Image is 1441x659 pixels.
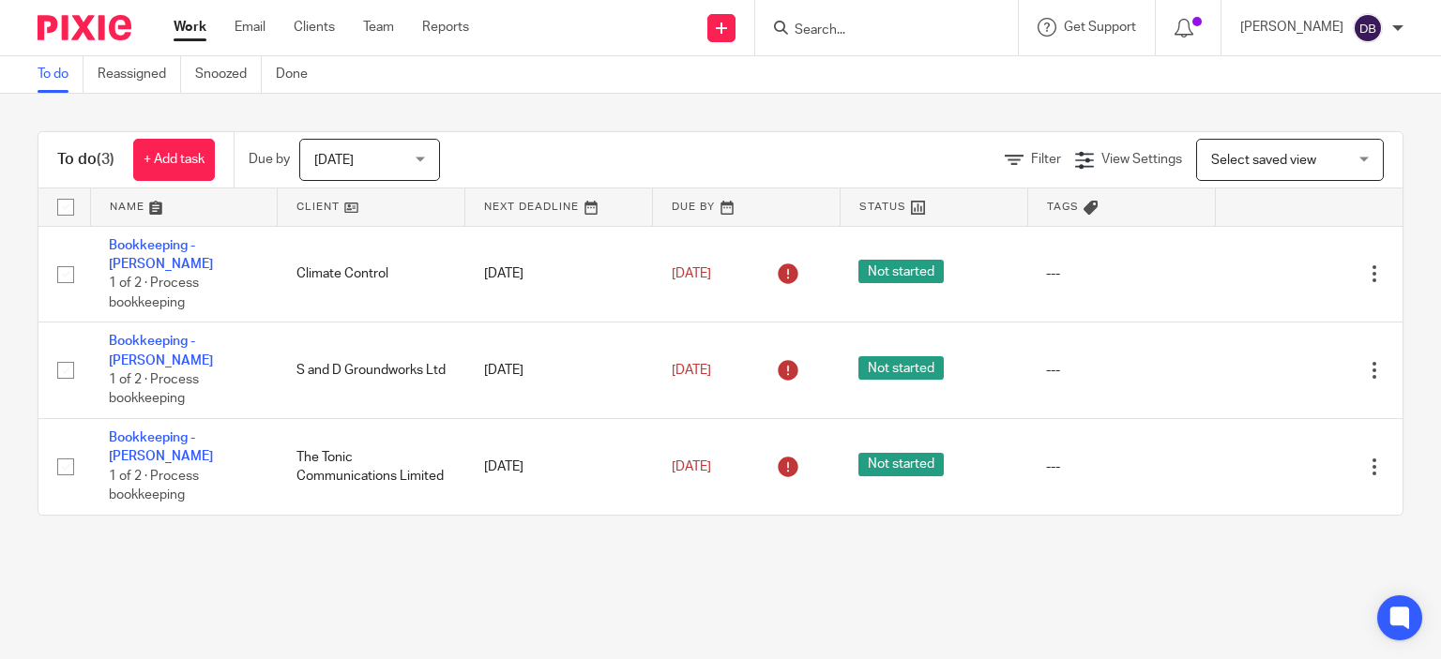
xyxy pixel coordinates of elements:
span: [DATE] [672,267,711,280]
div: --- [1046,361,1196,380]
span: 1 of 2 · Process bookkeeping [109,277,199,309]
p: [PERSON_NAME] [1240,18,1343,37]
p: Due by [249,150,290,169]
input: Search [793,22,962,39]
img: svg%3E [1353,13,1383,43]
span: Select saved view [1211,154,1316,167]
span: [DATE] [672,460,711,473]
h1: To do [57,150,114,170]
span: Not started [858,356,944,380]
img: Pixie [38,15,131,40]
span: (3) [97,152,114,167]
span: 1 of 2 · Process bookkeeping [109,470,199,502]
a: Bookkeeping - [PERSON_NAME] [109,431,213,463]
a: Clients [294,18,335,37]
span: Filter [1031,153,1061,166]
span: Get Support [1064,21,1136,34]
a: Email [235,18,265,37]
td: S and D Groundworks Ltd [278,322,465,419]
span: [DATE] [672,364,711,377]
div: --- [1046,457,1196,476]
a: Snoozed [195,56,262,93]
td: [DATE] [465,419,653,515]
span: Not started [858,260,944,283]
a: Reports [422,18,469,37]
td: Climate Control [278,226,465,322]
a: Done [276,56,322,93]
a: Team [363,18,394,37]
a: Bookkeeping - [PERSON_NAME] [109,335,213,367]
span: Not started [858,453,944,476]
td: [DATE] [465,226,653,322]
td: [DATE] [465,322,653,419]
div: --- [1046,264,1196,283]
a: Work [174,18,206,37]
a: Reassigned [98,56,181,93]
span: View Settings [1101,153,1182,166]
span: 1 of 2 · Process bookkeeping [109,373,199,406]
a: To do [38,56,83,93]
td: The Tonic Communications Limited [278,419,465,515]
span: [DATE] [314,154,354,167]
a: Bookkeeping - [PERSON_NAME] [109,239,213,271]
a: + Add task [133,139,215,181]
span: Tags [1047,202,1079,212]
